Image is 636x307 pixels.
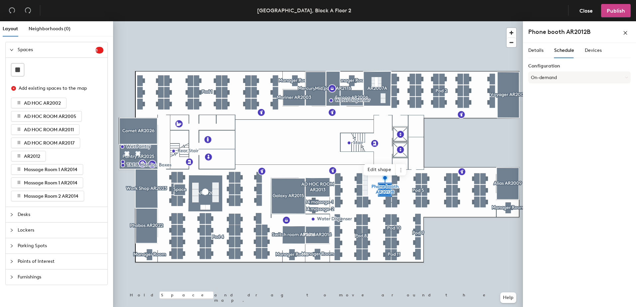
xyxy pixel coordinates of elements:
[3,26,18,32] span: Layout
[24,127,74,133] span: AD HOC ROOM AR2011
[11,111,82,122] button: AD HOC ROOM AR2005
[364,164,396,175] span: Edit shape
[29,26,71,32] span: Neighborhoods (0)
[18,223,103,238] span: Lockers
[24,140,75,146] span: AD HOC ROOM AR2017
[11,138,80,148] button: AD HOC ROOM AR2017
[19,85,98,92] div: Add existing spaces to the map
[528,63,631,69] label: Configuration
[257,6,351,15] div: [GEOGRAPHIC_DATA], Block A Floor 2
[554,48,574,53] span: Schedule
[24,167,78,172] span: Massage Room 1 AR2014
[11,98,67,108] button: AD HOC AR2002
[10,213,14,217] span: collapsed
[11,124,79,135] button: AD HOC ROOM AR2011
[18,254,103,269] span: Points of Interest
[579,8,593,14] span: Close
[24,114,76,119] span: AD HOC ROOM AR2005
[95,47,103,53] sup: 8
[601,4,631,17] button: Publish
[24,100,61,106] span: AD HOC AR2002
[11,177,83,188] button: Massage Room 1 AR2014
[10,259,14,263] span: collapsed
[95,48,103,52] span: 8
[18,238,103,254] span: Parking Spots
[528,28,590,36] h4: Phone booth AR2012B
[528,71,631,83] button: On-demand
[10,244,14,248] span: collapsed
[24,193,79,199] span: Massage Room 2 AR2014
[18,269,103,285] span: Furnishings
[607,8,625,14] span: Publish
[10,228,14,232] span: collapsed
[18,207,103,222] span: Desks
[11,191,84,201] button: Massage Room 2 AR2014
[21,4,35,17] button: Redo (⌘ + ⇧ + Z)
[11,86,16,91] span: close-circle
[500,292,516,303] button: Help
[10,48,14,52] span: expanded
[5,4,19,17] button: Undo (⌘ + Z)
[9,7,15,14] span: undo
[574,4,598,17] button: Close
[10,275,14,279] span: collapsed
[528,48,544,53] span: Details
[585,48,602,53] span: Devices
[11,151,46,161] button: AR2012
[24,153,40,159] span: AR2012
[11,164,83,175] button: Massage Room 1 AR2014
[623,31,628,35] span: close
[18,42,95,57] span: Spaces
[24,180,78,186] span: Massage Room 1 AR2014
